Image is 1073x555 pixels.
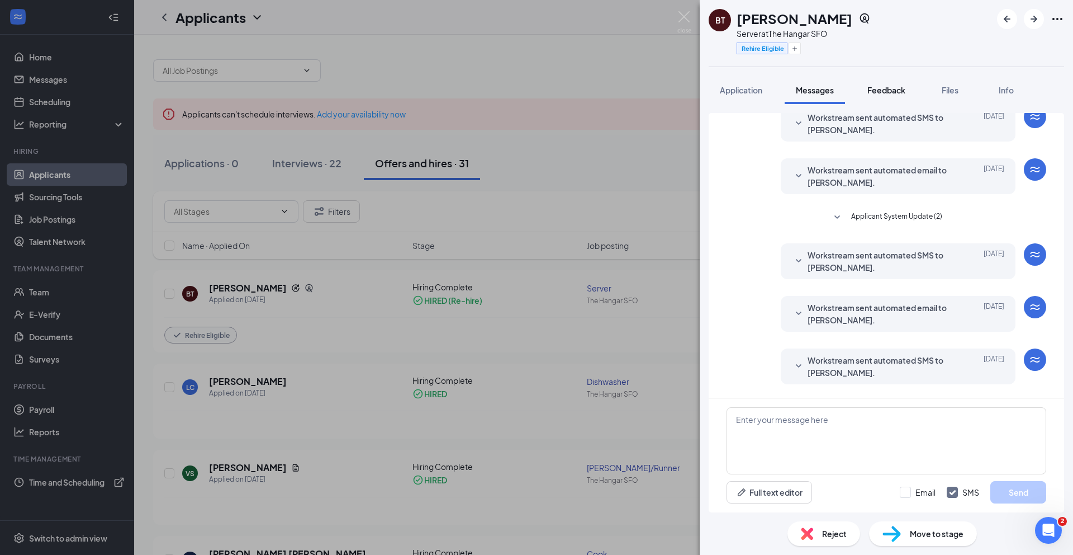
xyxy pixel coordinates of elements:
svg: SourcingTools [859,13,870,24]
span: Application [720,85,762,95]
span: Applicant System Update (2) [851,211,942,224]
svg: SmallChevronDown [830,211,844,224]
div: BT [715,15,725,26]
svg: Pen [736,487,747,498]
span: Workstream sent automated email to [PERSON_NAME]. [808,164,954,189]
svg: SmallChevronDown [792,360,805,373]
span: Info [999,85,1014,95]
iframe: Intercom live chat [1035,517,1062,544]
button: Plus [789,43,801,54]
span: Rehire Eligible [742,44,784,53]
svg: SmallChevronDown [792,117,805,130]
div: Server at The Hangar SFO [737,28,870,39]
span: [DATE] [984,164,1004,189]
button: SmallChevronDownApplicant System Update (2) [830,211,942,224]
button: Send [990,481,1046,504]
svg: SmallChevronDown [792,307,805,321]
span: Feedback [867,85,905,95]
svg: ArrowLeftNew [1000,12,1014,26]
h1: [PERSON_NAME] [737,9,852,28]
svg: WorkstreamLogo [1028,353,1042,366]
span: Reject [822,528,847,540]
span: [DATE] [984,302,1004,326]
span: Files [942,85,958,95]
span: Messages [796,85,834,95]
svg: WorkstreamLogo [1028,110,1042,124]
svg: WorkstreamLogo [1028,163,1042,176]
span: Workstream sent automated email to [PERSON_NAME]. [808,302,954,326]
span: Workstream sent automated SMS to [PERSON_NAME]. [808,354,954,379]
svg: ArrowRight [1027,12,1041,26]
span: Workstream sent automated SMS to [PERSON_NAME]. [808,249,954,274]
button: ArrowRight [1024,9,1044,29]
span: Move to stage [910,528,963,540]
svg: WorkstreamLogo [1028,300,1042,314]
button: Full text editorPen [727,481,812,504]
svg: Ellipses [1051,12,1064,26]
span: 2 [1058,517,1067,526]
button: ArrowLeftNew [997,9,1017,29]
svg: SmallChevronDown [792,255,805,268]
span: [DATE] [984,249,1004,274]
span: [DATE] [984,111,1004,136]
svg: Plus [791,45,798,52]
svg: SmallChevronDown [792,170,805,183]
span: [DATE] [984,354,1004,379]
span: Workstream sent automated SMS to [PERSON_NAME]. [808,111,954,136]
svg: WorkstreamLogo [1028,248,1042,261]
